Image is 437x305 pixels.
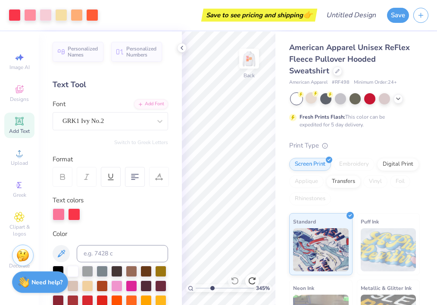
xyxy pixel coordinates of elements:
span: Greek [13,192,26,198]
div: Add Font [134,99,168,109]
span: Standard [293,217,316,226]
button: Save [387,8,409,23]
span: 👉 [303,9,312,20]
span: Decorate [9,262,30,269]
span: Personalized Names [68,46,98,58]
div: Digital Print [377,158,419,171]
div: Foil [390,175,410,188]
label: Font [53,99,66,109]
input: Untitled Design [319,6,383,24]
span: # RF498 [332,79,350,86]
div: Print Type [289,141,420,151]
img: Puff Ink [361,228,416,271]
input: e.g. 7428 c [77,245,168,262]
span: Add Text [9,128,30,135]
img: Standard [293,228,349,271]
span: Designs [10,96,29,103]
span: Clipart & logos [4,223,34,237]
label: Text colors [53,195,84,205]
div: This color can be expedited for 5 day delivery. [300,113,406,129]
div: Color [53,229,168,239]
span: Minimum Order: 24 + [354,79,397,86]
button: Switch to Greek Letters [114,139,168,146]
span: American Apparel Unisex ReFlex Fleece Pullover Hooded Sweatshirt [289,42,410,76]
strong: Fresh Prints Flash: [300,113,345,120]
span: Upload [11,160,28,167]
span: American Apparel [289,79,328,86]
div: Save to see pricing and shipping [203,9,315,22]
div: Transfers [326,175,361,188]
span: Neon Ink [293,283,314,292]
img: Back [240,50,258,67]
span: Puff Ink [361,217,379,226]
span: 345 % [256,284,270,292]
div: Vinyl [363,175,387,188]
span: Image AI [9,64,30,71]
div: Text Tool [53,79,168,91]
span: Metallic & Glitter Ink [361,283,412,292]
div: Screen Print [289,158,331,171]
div: Embroidery [334,158,375,171]
div: Rhinestones [289,192,331,205]
div: Format [53,154,169,164]
strong: Need help? [31,278,62,286]
span: Personalized Numbers [126,46,157,58]
div: Applique [289,175,324,188]
div: Back [243,72,255,79]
